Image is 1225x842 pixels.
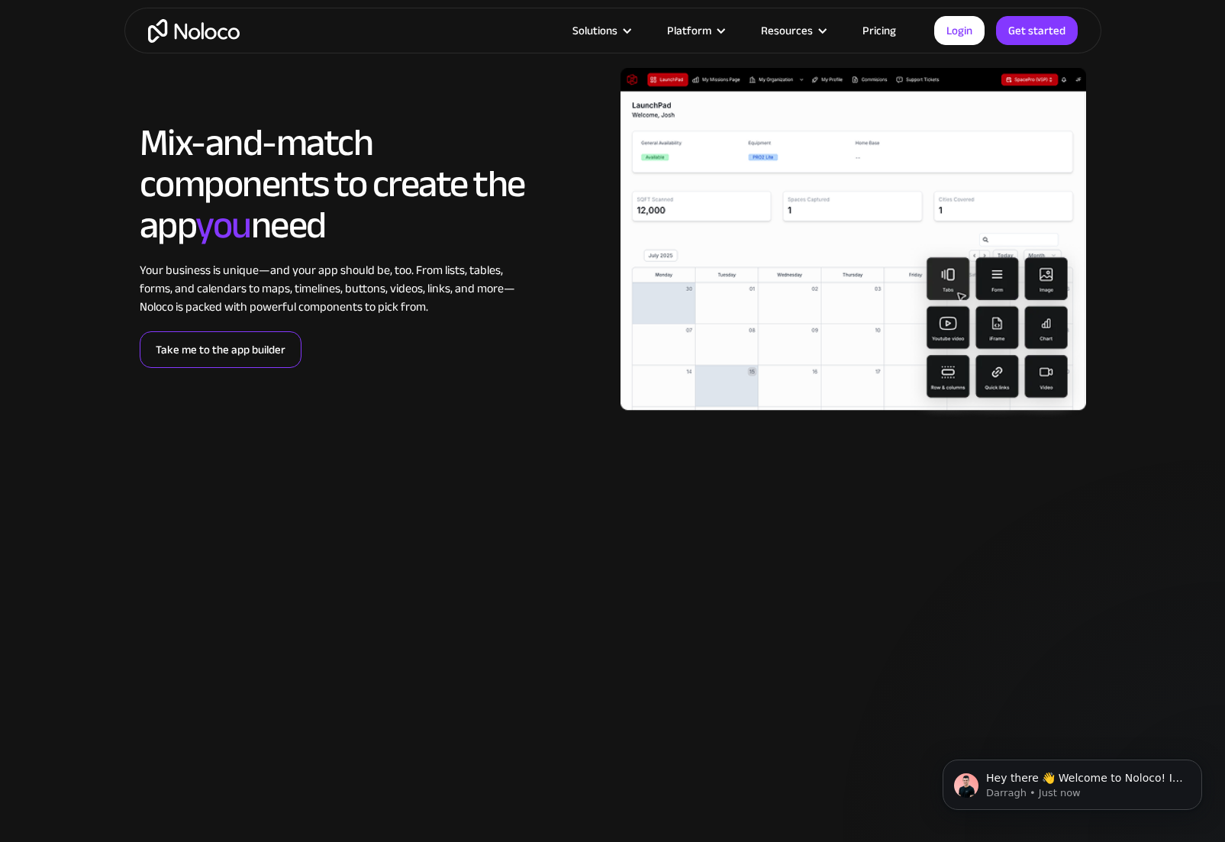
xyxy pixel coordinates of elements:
div: Your business is unique—and your app should be, too. From lists, tables, forms, and calendars to ... [140,261,525,316]
div: Solutions [553,21,648,40]
div: Resources [742,21,843,40]
a: Get started [996,16,1078,45]
div: Platform [648,21,742,40]
div: Solutions [572,21,617,40]
div: Platform [667,21,711,40]
a: Take me to the app builder [140,331,301,368]
span: you [195,189,251,261]
a: Pricing [843,21,915,40]
iframe: Intercom notifications message [920,727,1225,834]
div: Resources [761,21,813,40]
h2: Mix-and-match components to create the app need [140,122,525,246]
a: home [148,19,240,43]
a: Login [934,16,985,45]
